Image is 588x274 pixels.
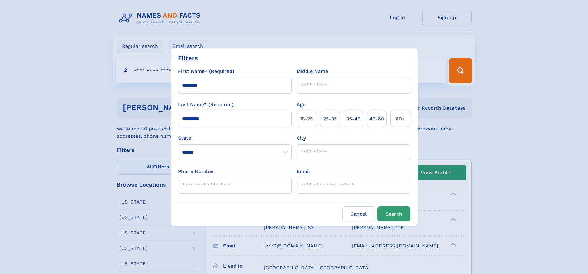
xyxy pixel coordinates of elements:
[178,68,234,75] label: First Name* (Required)
[297,134,306,142] label: City
[178,101,234,108] label: Last Name* (Required)
[297,68,328,75] label: Middle Name
[178,168,214,175] label: Phone Number
[323,115,337,123] span: 25‑35
[396,115,405,123] span: 60+
[297,168,310,175] label: Email
[300,115,313,123] span: 18‑25
[369,115,384,123] span: 45‑60
[342,206,375,221] label: Cancel
[346,115,360,123] span: 35‑45
[377,206,410,221] button: Search
[178,53,198,63] div: Filters
[297,101,306,108] label: Age
[178,134,292,142] label: State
